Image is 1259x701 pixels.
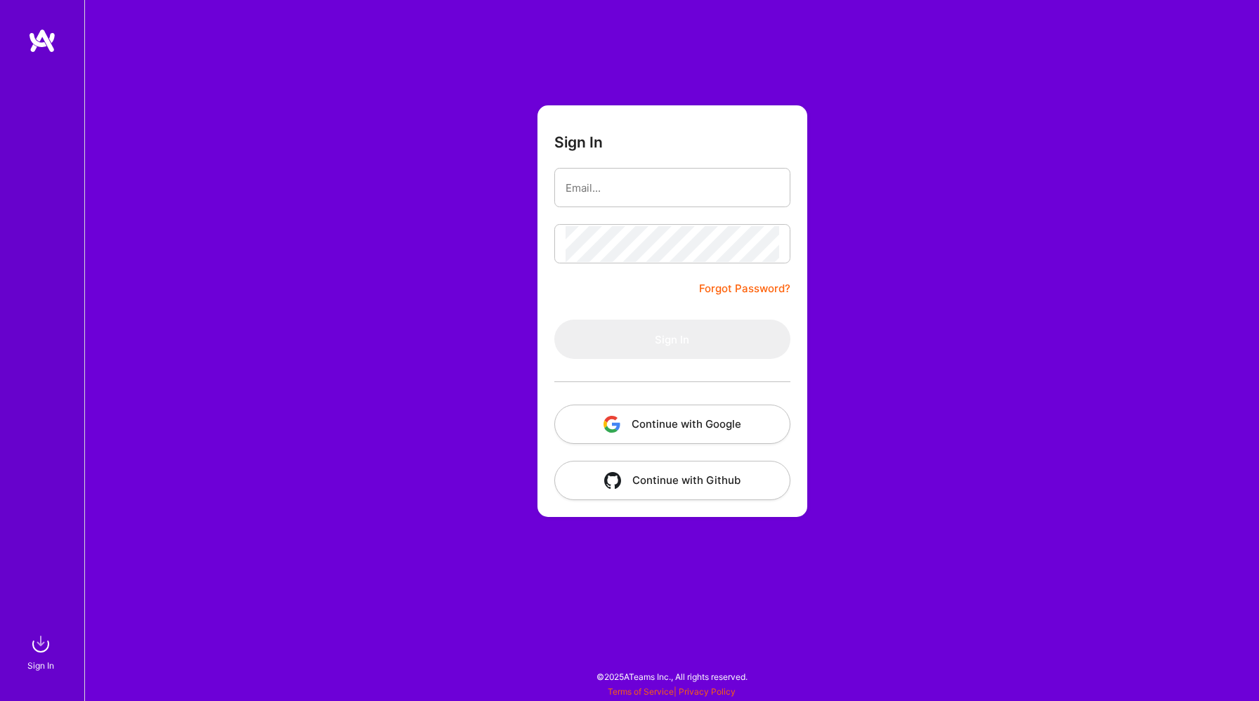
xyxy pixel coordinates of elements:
[27,630,55,658] img: sign in
[566,170,779,206] input: Email...
[604,472,621,489] img: icon
[30,630,55,673] a: sign inSign In
[554,461,790,500] button: Continue with Github
[28,28,56,53] img: logo
[27,658,54,673] div: Sign In
[84,659,1259,694] div: © 2025 ATeams Inc., All rights reserved.
[554,405,790,444] button: Continue with Google
[699,280,790,297] a: Forgot Password?
[604,416,620,433] img: icon
[608,686,736,697] span: |
[554,133,603,151] h3: Sign In
[608,686,674,697] a: Terms of Service
[554,320,790,359] button: Sign In
[679,686,736,697] a: Privacy Policy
